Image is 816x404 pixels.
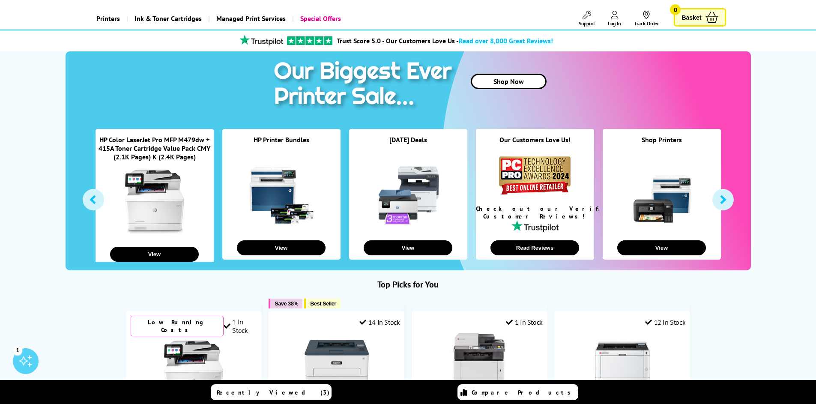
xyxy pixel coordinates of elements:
span: Save 38% [275,300,298,307]
div: [DATE] Deals [349,135,467,155]
span: Compare Products [472,389,575,396]
div: 1 In Stock [506,318,543,326]
a: Managed Print Services [208,8,292,30]
span: Read over 8,000 Great Reviews! [459,36,553,45]
a: Basket 0 [674,8,726,27]
div: 14 In Stock [359,318,400,326]
img: Kyocera ECOSYS M5526cdw [447,333,511,397]
span: Best Seller [310,300,336,307]
a: Printers [90,8,126,30]
div: 1 In Stock [224,317,257,335]
a: Support [579,11,595,27]
img: trustpilot rating [236,35,287,45]
span: Recently Viewed (3) [217,389,330,396]
button: View [617,240,706,255]
img: Kyocera ECOSYS PA4000x [590,333,655,397]
img: trustpilot rating [287,36,332,45]
a: Log In [608,11,621,27]
div: Low Running Costs [131,316,224,336]
div: 12 In Stock [645,318,685,326]
button: Read Reviews [490,240,579,255]
a: Trust Score 5.0 - Our Customers Love Us -Read over 8,000 Great Reviews! [337,36,553,45]
a: HP Color LaserJet Pro MFP M479dw + 415A Toner Cartridge Value Pack CMY (2.1K Pages) K (2.4K Pages) [99,135,210,161]
button: Save 38% [269,299,302,308]
a: Track Order [634,11,659,27]
span: Ink & Toner Cartridges [135,8,202,30]
img: printer sale [269,51,460,119]
span: Support [579,20,595,27]
a: Recently Viewed (3) [211,384,332,400]
button: View [237,240,326,255]
img: Xerox B230 [305,333,369,397]
button: View [364,240,452,255]
a: Ink & Toner Cartridges [126,8,208,30]
a: HP Printer Bundles [254,135,309,144]
div: Our Customers Love Us! [476,135,594,155]
div: 1 [13,345,22,355]
div: Shop Printers [603,135,721,155]
span: Log In [608,20,621,27]
span: Basket [681,12,701,23]
a: Special Offers [292,8,347,30]
div: Check out our Verified Customer Reviews! [476,205,594,220]
button: Best Seller [304,299,341,308]
a: Compare Products [457,384,578,400]
a: Shop Now [471,74,547,89]
span: 0 [670,4,681,15]
button: View [110,247,199,262]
